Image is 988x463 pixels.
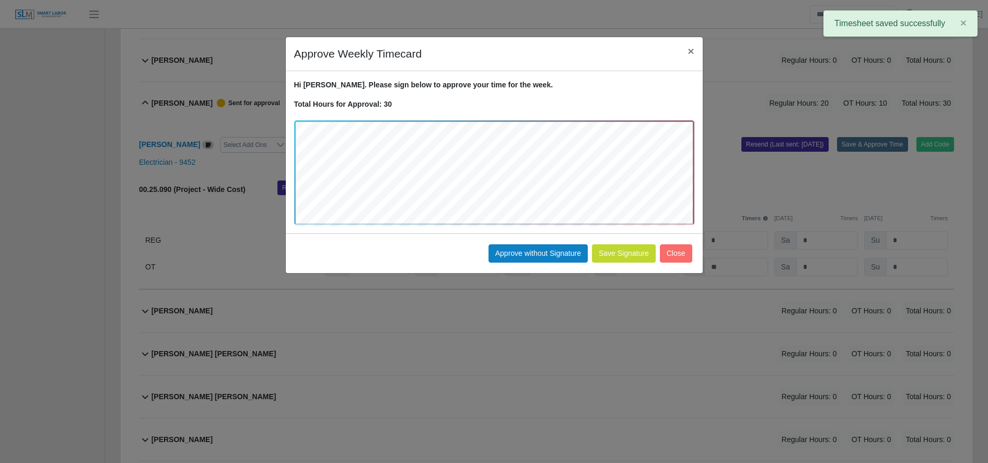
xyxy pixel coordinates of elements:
div: Timesheet saved successfully [823,10,978,37]
button: Approve without Signature [489,244,588,263]
button: Save Signature [592,244,656,263]
h4: Approve Weekly Timecard [294,46,422,62]
span: × [688,45,694,57]
button: Close [679,37,702,65]
button: Close [660,244,692,263]
strong: Hi [PERSON_NAME]. Please sign below to approve your time for the week. [294,81,553,89]
span: × [960,17,967,29]
strong: Total Hours for Approval: 30 [294,100,392,108]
